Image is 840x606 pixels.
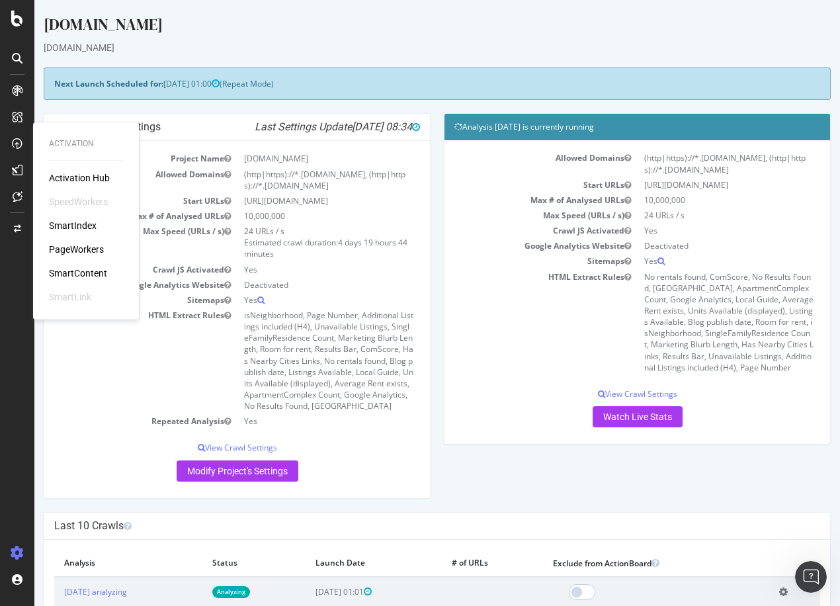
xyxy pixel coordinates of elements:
[603,208,786,223] td: 24 URLs / s
[49,290,91,304] div: SmartLink
[20,224,203,261] td: Max Speed (URLs / s)
[20,277,203,292] td: Google Analytics Website
[603,269,786,375] td: No rentals found, ComScore, No Results Found, [GEOGRAPHIC_DATA], ApartmentComplex Count, Google A...
[203,224,386,261] td: 24 URLs / s Estimated crawl duration:
[49,243,104,256] a: PageWorkers
[420,269,603,375] td: HTML Extract Rules
[30,586,93,597] a: [DATE] analyzing
[20,193,203,208] td: Start URLs
[210,237,373,259] span: 4 days 19 hours 44 minutes
[603,177,786,193] td: [URL][DOMAIN_NAME]
[20,292,203,308] td: Sitemaps
[9,13,796,41] div: [DOMAIN_NAME]
[168,550,271,577] th: Status
[203,167,386,193] td: (http|https)://*.[DOMAIN_NAME], (http|https)://*.[DOMAIN_NAME]
[281,586,337,597] span: [DATE] 01:01
[420,388,786,400] p: View Crawl Settings
[420,177,603,193] td: Start URLs
[603,238,786,253] td: Deactivated
[317,120,386,133] span: [DATE] 08:34
[220,120,386,134] i: Last Settings Update
[603,253,786,269] td: Yes
[20,167,203,193] td: Allowed Domains
[603,150,786,177] td: (http|https)://*.[DOMAIN_NAME], (http|https)://*.[DOMAIN_NAME]
[603,223,786,238] td: Yes
[203,208,386,224] td: 10,000,000
[203,151,386,166] td: [DOMAIN_NAME]
[49,138,123,150] div: Activation
[203,308,386,413] td: isNeighborhood, Page Number, Additional Listings included (H4), Unavailable Listings, SingleFamil...
[20,550,168,577] th: Analysis
[558,406,648,427] a: Watch Live Stats
[420,208,603,223] td: Max Speed (URLs / s)
[49,171,110,185] a: Activation Hub
[20,442,386,453] p: View Crawl Settings
[603,193,786,208] td: 10,000,000
[203,193,386,208] td: [URL][DOMAIN_NAME]
[420,120,786,134] h4: Analysis [DATE] is currently running
[203,292,386,308] td: Yes
[420,238,603,253] td: Google Analytics Website
[20,413,203,429] td: Repeated Analysis
[420,193,603,208] td: Max # of Analysed URLs
[20,151,203,166] td: Project Name
[20,208,203,224] td: Max # of Analysed URLs
[407,550,508,577] th: # of URLs
[129,78,185,89] span: [DATE] 01:00
[49,219,97,232] a: SmartIndex
[20,120,386,134] h4: Project Global Settings
[509,550,735,577] th: Exclude from ActionBoard
[20,78,129,89] strong: Next Launch Scheduled for:
[420,253,603,269] td: Sitemaps
[178,586,216,597] a: Analyzing
[49,267,107,280] a: SmartContent
[795,561,827,593] iframe: Intercom live chat
[142,460,264,482] a: Modify Project's Settings
[20,519,786,533] h4: Last 10 Crawls
[9,67,796,100] div: (Repeat Mode)
[203,413,386,429] td: Yes
[20,308,203,413] td: HTML Extract Rules
[203,277,386,292] td: Deactivated
[420,223,603,238] td: Crawl JS Activated
[420,150,603,177] td: Allowed Domains
[20,262,203,277] td: Crawl JS Activated
[49,195,108,208] div: SpeedWorkers
[203,262,386,277] td: Yes
[271,550,407,577] th: Launch Date
[9,41,796,54] div: [DOMAIN_NAME]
